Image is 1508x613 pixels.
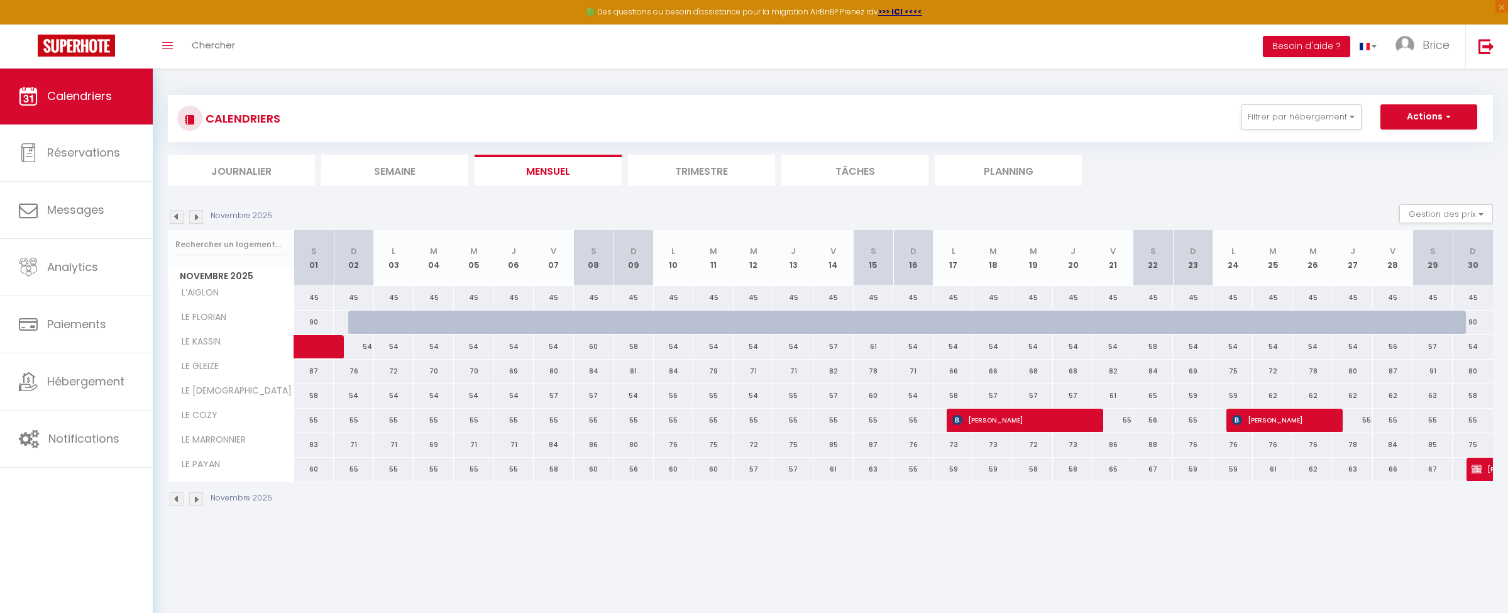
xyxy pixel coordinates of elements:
[1453,230,1493,286] th: 30
[773,384,813,407] div: 55
[454,458,494,481] div: 55
[933,433,974,456] div: 73
[414,458,454,481] div: 55
[374,409,414,432] div: 55
[1453,384,1493,407] div: 58
[654,335,694,358] div: 54
[454,409,494,432] div: 55
[1053,360,1093,383] div: 68
[1253,286,1293,309] div: 45
[470,245,478,257] abbr: M
[693,384,734,407] div: 55
[414,360,454,383] div: 70
[47,145,120,160] span: Réservations
[1453,335,1493,358] div: 54
[933,458,974,481] div: 59
[813,409,854,432] div: 55
[170,360,222,373] span: LE GLEIZE
[614,286,654,309] div: 45
[734,458,774,481] div: 57
[1213,230,1253,286] th: 24
[813,230,854,286] th: 14
[813,458,854,481] div: 61
[854,384,894,407] div: 60
[294,311,334,334] div: 90
[1293,360,1333,383] div: 78
[534,335,574,358] div: 54
[1013,335,1054,358] div: 54
[654,433,694,456] div: 76
[534,458,574,481] div: 58
[1173,384,1213,407] div: 59
[813,286,854,309] div: 45
[1453,360,1493,383] div: 80
[374,230,414,286] th: 03
[294,286,334,309] div: 45
[294,360,334,383] div: 87
[454,360,494,383] div: 70
[493,433,534,456] div: 71
[933,230,974,286] th: 17
[374,384,414,407] div: 54
[1093,458,1133,481] div: 65
[1013,286,1054,309] div: 45
[294,230,334,286] th: 01
[1133,335,1174,358] div: 58
[168,267,294,285] span: Novembre 2025
[1453,286,1493,309] div: 45
[294,433,334,456] div: 83
[854,286,894,309] div: 45
[414,433,454,456] div: 69
[1030,245,1037,257] abbr: M
[813,335,854,358] div: 57
[1263,36,1350,57] button: Besoin d'aide ?
[1350,245,1355,257] abbr: J
[534,384,574,407] div: 57
[1013,458,1054,481] div: 58
[351,245,357,257] abbr: D
[1253,384,1293,407] div: 62
[1133,384,1174,407] div: 65
[493,230,534,286] th: 06
[1309,245,1317,257] abbr: M
[773,409,813,432] div: 55
[1150,245,1156,257] abbr: S
[374,286,414,309] div: 45
[1173,433,1213,456] div: 76
[630,245,637,257] abbr: D
[893,286,933,309] div: 45
[392,245,395,257] abbr: L
[574,335,614,358] div: 60
[192,38,235,52] span: Chercher
[1333,230,1373,286] th: 27
[693,286,734,309] div: 45
[1173,286,1213,309] div: 45
[414,384,454,407] div: 54
[1053,286,1093,309] div: 45
[933,286,974,309] div: 45
[334,384,374,407] div: 54
[414,335,454,358] div: 54
[813,360,854,383] div: 82
[1133,230,1174,286] th: 22
[693,230,734,286] th: 11
[534,360,574,383] div: 80
[1253,433,1293,456] div: 76
[893,409,933,432] div: 55
[813,384,854,407] div: 57
[1173,335,1213,358] div: 54
[989,245,997,257] abbr: M
[671,245,675,257] abbr: L
[1013,360,1054,383] div: 68
[574,433,614,456] div: 86
[182,25,245,69] a: Chercher
[973,286,1013,309] div: 45
[534,433,574,456] div: 84
[334,286,374,309] div: 45
[574,409,614,432] div: 55
[693,409,734,432] div: 55
[614,458,654,481] div: 56
[628,155,775,185] li: Trimestre
[734,409,774,432] div: 55
[973,360,1013,383] div: 66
